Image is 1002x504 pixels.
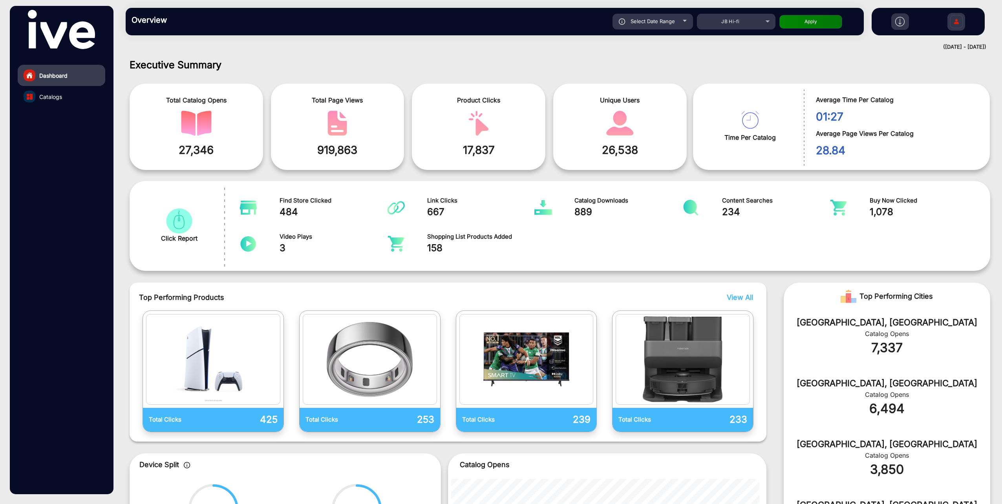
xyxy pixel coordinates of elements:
[559,142,681,158] span: 26,538
[460,459,755,470] p: Catalog Opens
[427,205,535,219] span: 667
[387,236,405,252] img: catalog
[859,289,933,304] span: Top Performing Cities
[305,316,435,402] img: catalog
[280,205,388,219] span: 484
[816,129,978,138] span: Average Page Views Per Catalog
[139,460,179,469] span: Device Split
[161,234,197,243] span: Click Report
[462,316,591,402] img: catalog
[118,43,986,51] div: ([DATE] - [DATE])
[139,292,612,303] span: Top Performing Products
[418,95,539,105] span: Product Clicks
[559,95,681,105] span: Unique Users
[830,200,847,215] img: catalog
[280,196,388,205] span: Find Store Clicked
[240,236,257,252] img: catalog
[322,111,353,136] img: catalog
[574,205,682,219] span: 889
[816,142,978,159] span: 28.84
[795,438,978,451] div: [GEOGRAPHIC_DATA], [GEOGRAPHIC_DATA]
[619,18,625,25] img: icon
[795,460,978,479] div: 3,850
[427,232,535,241] span: Shopping List Products Added
[277,95,399,105] span: Total Page Views
[135,95,257,105] span: Total Catalog Opens
[727,293,753,301] span: View All
[148,316,278,402] img: catalog
[135,142,257,158] span: 27,346
[816,95,978,104] span: Average Time Per Catalog
[870,196,978,205] span: Buy Now Clicked
[574,196,682,205] span: Catalog Downloads
[418,142,539,158] span: 17,837
[280,232,388,241] span: Video Plays
[462,415,527,424] p: Total Clicks
[18,65,105,86] a: Dashboard
[18,86,105,107] a: Catalogs
[870,205,978,219] span: 1,078
[795,451,978,460] div: Catalog Opens
[795,390,978,399] div: Catalog Opens
[722,196,830,205] span: Content Searches
[427,241,535,255] span: 158
[26,72,33,79] img: home
[795,338,978,357] div: 7,337
[682,200,700,215] img: catalog
[795,316,978,329] div: [GEOGRAPHIC_DATA], [GEOGRAPHIC_DATA]
[741,111,759,129] img: catalog
[39,71,68,80] span: Dashboard
[618,415,683,424] p: Total Clicks
[816,108,978,125] span: 01:27
[164,208,194,234] img: catalog
[305,415,370,424] p: Total Clicks
[725,292,751,303] button: View All
[795,399,978,418] div: 6,494
[181,111,212,136] img: catalog
[463,111,494,136] img: catalog
[895,17,905,26] img: h2download.svg
[779,15,842,29] button: Apply
[39,93,62,101] span: Catalogs
[387,200,405,215] img: catalog
[721,18,739,24] span: JB Hi-fi
[277,142,399,158] span: 919,863
[526,413,591,427] p: 239
[534,200,552,215] img: catalog
[132,15,241,25] h3: Overview
[240,200,257,215] img: catalog
[605,111,635,136] img: catalog
[28,10,95,49] img: vmg-logo
[795,329,978,338] div: Catalog Opens
[130,59,990,71] h1: Executive Summary
[213,413,278,427] p: 425
[683,413,747,427] p: 233
[948,9,965,37] img: Sign%20Up.svg
[280,241,388,255] span: 3
[795,377,978,390] div: [GEOGRAPHIC_DATA], [GEOGRAPHIC_DATA]
[841,289,856,304] img: Rank image
[631,18,675,24] span: Select Date Range
[722,205,830,219] span: 234
[618,316,748,402] img: catalog
[427,196,535,205] span: Link Clicks
[370,413,434,427] p: 253
[184,462,190,468] img: icon
[149,415,213,424] p: Total Clicks
[27,94,33,100] img: catalog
